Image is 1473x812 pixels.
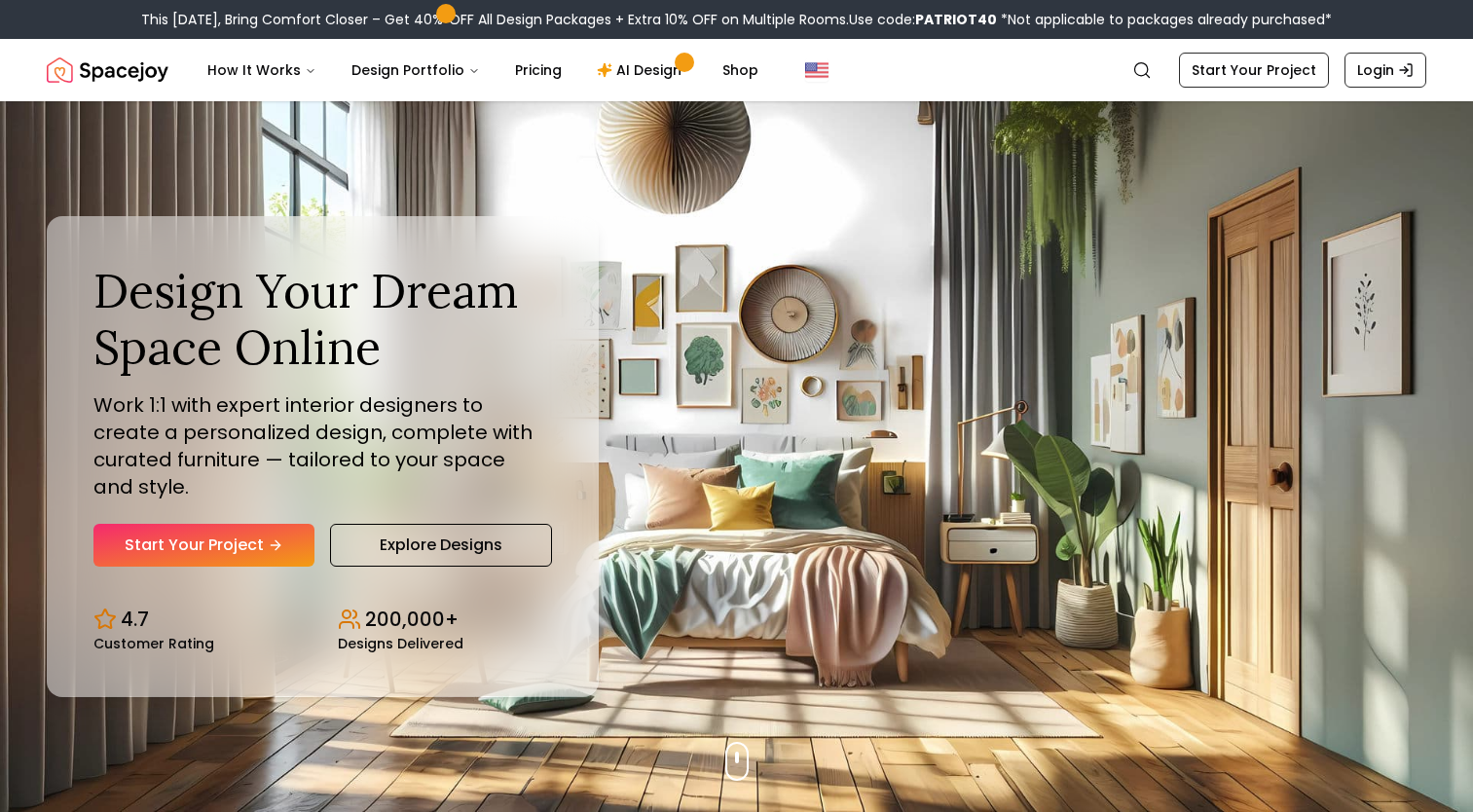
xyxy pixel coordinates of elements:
a: Explore Designs [330,524,552,567]
nav: Main [192,51,774,90]
button: How It Works [192,51,332,90]
p: 4.7 [121,606,149,633]
div: Design stats [93,590,552,650]
small: Customer Rating [93,637,214,650]
img: United States [805,58,829,82]
a: AI Design [581,51,703,90]
p: 200,000+ [365,606,459,633]
a: Start Your Project [93,524,314,567]
a: Start Your Project [1179,53,1329,88]
a: Spacejoy [47,51,168,90]
span: Use code: [849,10,997,29]
b: PATRIOT40 [915,10,997,29]
nav: Global [47,39,1426,101]
img: Spacejoy Logo [47,51,168,90]
span: *Not applicable to packages already purchased* [997,10,1332,29]
p: Work 1:1 with expert interior designers to create a personalized design, complete with curated fu... [93,391,552,500]
div: This [DATE], Bring Comfort Closer – Get 40% OFF All Design Packages + Extra 10% OFF on Multiple R... [141,10,1332,29]
a: Login [1344,53,1426,88]
button: Design Portfolio [336,51,496,90]
small: Designs Delivered [338,637,463,650]
a: Shop [707,51,774,90]
a: Pricing [499,51,577,90]
h1: Design Your Dream Space Online [93,263,552,375]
